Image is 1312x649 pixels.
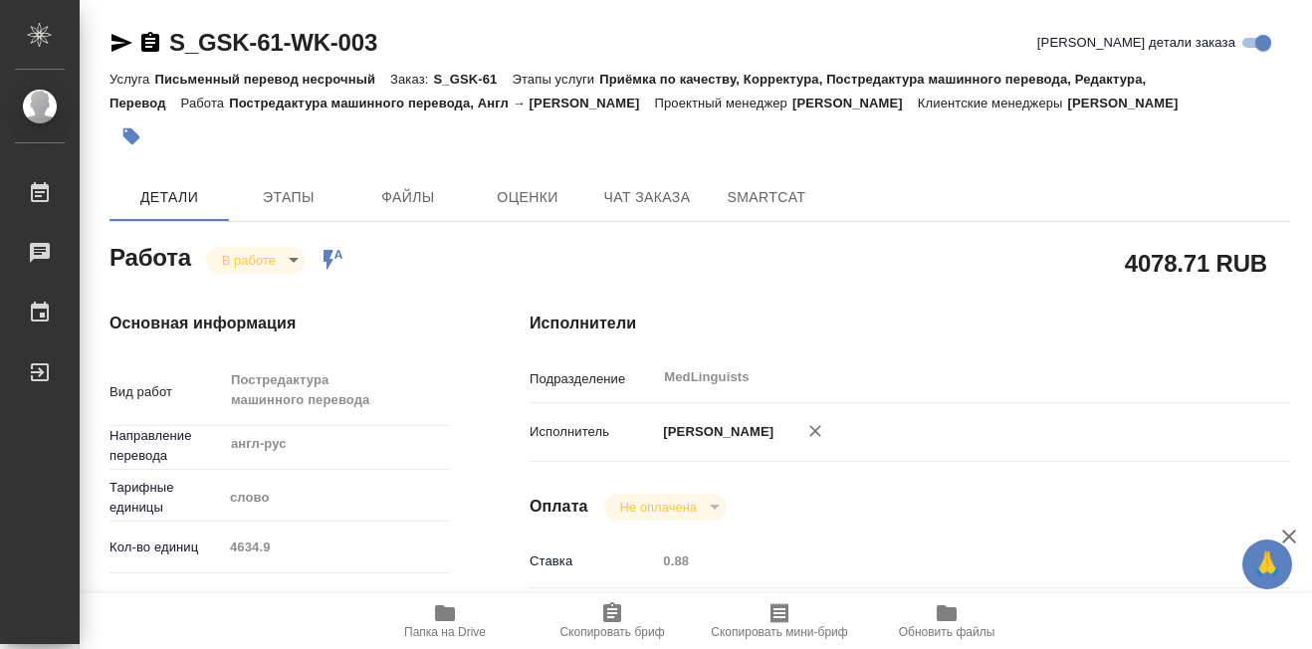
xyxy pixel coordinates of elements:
p: Услуга [109,72,154,87]
p: Направление перевода [109,426,223,466]
span: Скопировать мини-бриф [711,625,847,639]
button: Обновить файлы [863,593,1030,649]
p: Заказ: [390,72,433,87]
button: Добавить тэг [109,114,153,158]
p: Тарифные единицы [109,478,223,518]
p: [PERSON_NAME] [792,96,918,110]
p: Письменный перевод несрочный [154,72,390,87]
span: Обновить файлы [899,625,995,639]
span: Чат заказа [599,185,695,210]
p: [PERSON_NAME] [656,422,773,442]
h4: Основная информация [109,312,450,335]
span: Папка на Drive [404,625,486,639]
div: слово [223,481,450,515]
p: Ставка [530,551,656,571]
p: [PERSON_NAME] [1068,96,1194,110]
button: Скопировать ссылку [138,31,162,55]
span: Файлы [360,185,456,210]
h2: Работа [109,238,191,274]
p: Этапы услуги [512,72,599,87]
div: Медицина [223,582,450,616]
div: В работе [206,247,306,274]
span: SmartCat [719,185,814,210]
button: Не оплачена [614,499,703,516]
button: 🙏 [1242,540,1292,589]
p: Работа [181,96,230,110]
button: Скопировать ссылку для ЯМессенджера [109,31,133,55]
p: Приёмка по качеству, Корректура, Постредактура машинного перевода, Редактура, Перевод [109,72,1146,110]
span: 🙏 [1250,543,1284,585]
input: Пустое поле [656,546,1226,575]
button: Удалить исполнителя [793,409,837,453]
p: S_GSK-61 [433,72,512,87]
h2: 4078.71 RUB [1125,246,1267,280]
button: Скопировать мини-бриф [696,593,863,649]
input: Пустое поле [223,533,450,561]
p: Постредактура машинного перевода, Англ → [PERSON_NAME] [229,96,654,110]
span: Детали [121,185,217,210]
p: Клиентские менеджеры [918,96,1068,110]
span: [PERSON_NAME] детали заказа [1037,33,1235,53]
p: Кол-во единиц [109,538,223,557]
div: В работе [604,494,727,521]
p: Исполнитель [530,422,656,442]
span: Этапы [241,185,336,210]
button: Скопировать бриф [529,593,696,649]
p: Проектный менеджер [655,96,792,110]
h4: Исполнители [530,312,1290,335]
p: Общая тематика [109,589,223,609]
p: Вид работ [109,382,223,402]
h4: Оплата [530,495,588,519]
button: Папка на Drive [361,593,529,649]
p: Подразделение [530,369,656,389]
button: В работе [216,252,282,269]
a: S_GSK-61-WK-003 [169,29,377,56]
span: Оценки [480,185,575,210]
span: Скопировать бриф [559,625,664,639]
